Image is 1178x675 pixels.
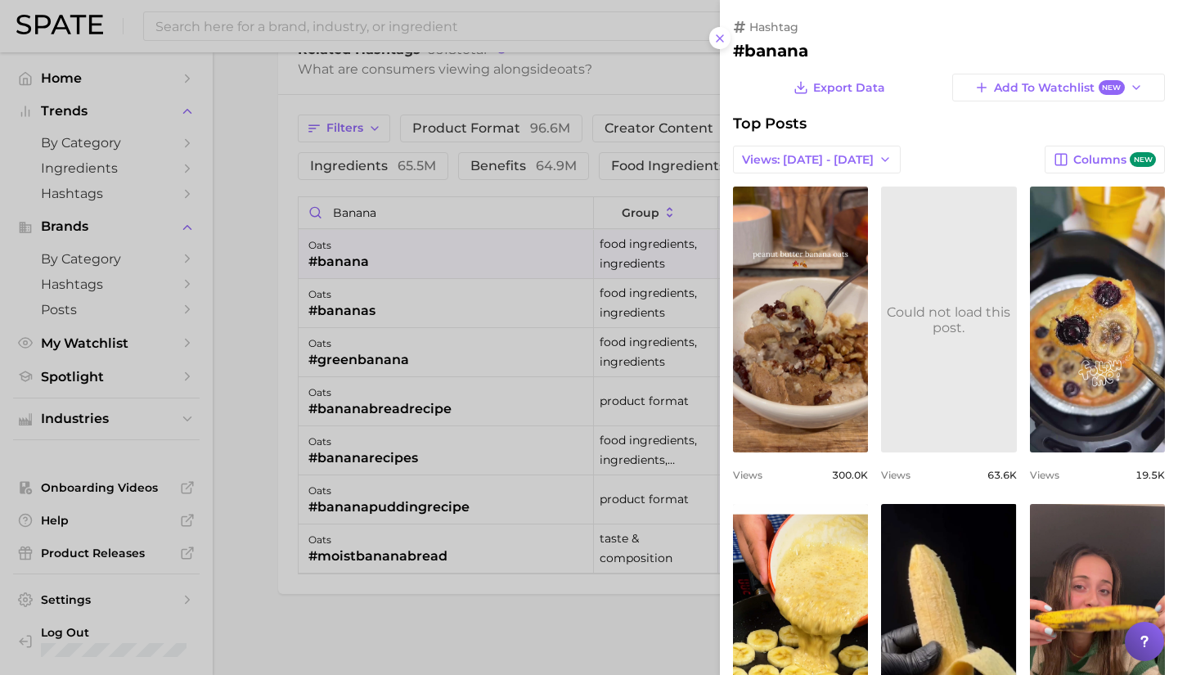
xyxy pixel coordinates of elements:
span: 19.5k [1135,469,1165,481]
span: 300.0k [832,469,868,481]
span: Top Posts [733,115,807,133]
span: Views [1030,469,1059,481]
button: Add to WatchlistNew [952,74,1165,101]
a: Could not load this post. [881,187,1016,452]
span: Export Data [813,81,885,95]
span: New [1099,80,1125,96]
h2: #banana [733,41,1165,61]
div: Could not load this post. [881,304,1016,335]
span: hashtag [749,20,798,34]
span: Views [881,469,910,481]
button: Export Data [789,74,889,101]
span: Columns [1073,152,1156,168]
span: new [1130,152,1156,168]
button: Views: [DATE] - [DATE] [733,146,901,173]
span: 63.6k [987,469,1017,481]
button: Columnsnew [1045,146,1165,173]
span: Views [733,469,762,481]
span: Views: [DATE] - [DATE] [742,153,874,167]
span: Add to Watchlist [994,80,1124,96]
